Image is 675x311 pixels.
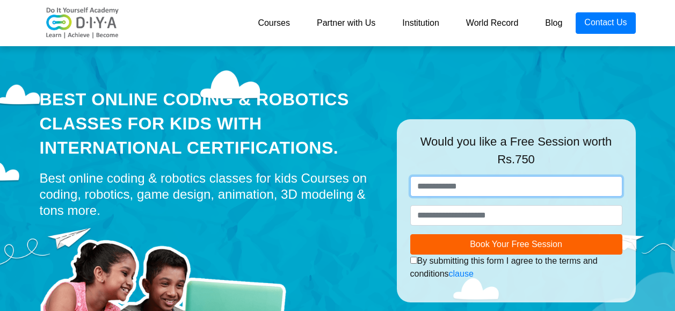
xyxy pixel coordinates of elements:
div: By submitting this form I agree to the terms and conditions [410,255,622,280]
span: Book Your Free Session [470,240,562,249]
a: Blog [532,12,576,34]
div: Would you like a Free Session worth Rs.750 [410,133,622,176]
img: logo-v2.png [40,7,126,39]
a: Partner with Us [303,12,389,34]
a: Contact Us [576,12,635,34]
a: World Record [453,12,532,34]
a: clause [449,269,474,278]
button: Book Your Free Session [410,234,622,255]
div: Best online coding & robotics classes for kids Courses on coding, robotics, game design, animatio... [40,170,381,219]
a: Institution [389,12,452,34]
div: Best Online Coding & Robotics Classes for kids with International Certifications. [40,88,381,160]
a: Courses [244,12,303,34]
